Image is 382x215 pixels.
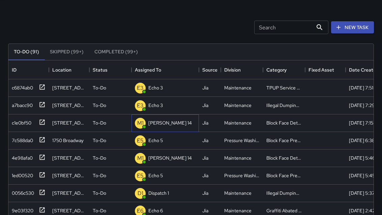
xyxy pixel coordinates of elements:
div: 1750 Broadway [52,137,84,144]
p: To-Do [93,155,106,161]
p: E6 [137,207,144,215]
p: E3 [137,84,144,92]
p: M1 [137,154,144,162]
div: Status [89,60,131,79]
div: ID [8,60,49,79]
div: Jia [202,190,208,196]
div: 0056c530 [9,187,34,196]
div: a7bacc90 [9,99,33,109]
div: 1501 Broadway [52,119,86,126]
button: To-Do (91) [8,44,45,60]
div: 4e98afa0 [9,152,33,161]
div: c6874ab0 [9,82,33,91]
div: Assigned To [135,60,161,79]
p: Echo 6 [148,207,163,214]
div: 7c588da0 [9,134,33,144]
div: Maintenance [224,102,252,109]
p: E5 [137,137,144,145]
p: Dispatch 1 [148,190,169,196]
div: Source [202,60,217,79]
div: Jia [202,172,208,179]
div: 1ed00520 [9,169,33,179]
div: 902 Washington Street [52,155,86,161]
div: Maintenance [224,207,252,214]
div: 1707 Webster Street [52,102,86,109]
button: New Task [331,21,374,34]
div: Jia [202,207,208,214]
div: 1437 Franklin Street [52,172,86,179]
div: Jia [202,119,208,126]
p: [PERSON_NAME] 14 [148,119,192,126]
div: Category [263,60,305,79]
div: Maintenance [224,119,252,126]
p: E5 [137,172,144,180]
p: To-Do [93,190,106,196]
p: Echo 3 [148,84,163,91]
div: 2295 Broadway [52,84,86,91]
div: Source [199,60,221,79]
p: To-Do [93,119,106,126]
div: 1739 Broadway [52,190,86,196]
div: Block Face Pressure Washed [266,137,302,144]
div: Illegal Dumping Removed [266,102,302,109]
div: Jia [202,102,208,109]
div: Status [93,60,108,79]
div: Jia [202,137,208,144]
div: Pressure Washing [224,172,260,179]
p: Echo 3 [148,102,163,109]
div: Block Face Pressure Washed [266,172,302,179]
div: Pressure Washing [224,137,260,144]
p: To-Do [93,102,106,109]
p: D1 [138,189,143,197]
div: Maintenance [224,84,252,91]
div: Location [49,60,89,79]
p: E3 [137,102,144,110]
div: Illegal Dumping Removed [266,190,302,196]
p: [PERSON_NAME] 14 [148,155,192,161]
div: Division [221,60,263,79]
p: Echo 5 [148,172,163,179]
div: Fixed Asset [305,60,346,79]
div: Date Created [349,60,379,79]
div: 1500 Broadway [52,207,86,214]
div: c1e0bf50 [9,117,31,126]
p: To-Do [93,84,106,91]
div: 9e03f320 [9,205,33,214]
div: Jia [202,155,208,161]
button: Skipped (99+) [45,44,89,60]
div: Fixed Asset [308,60,334,79]
p: M1 [137,119,144,127]
div: Category [266,60,287,79]
p: To-Do [93,172,106,179]
div: Assigned To [131,60,199,79]
p: Echo 5 [148,137,163,144]
p: To-Do [93,137,106,144]
div: Graffiti Abated Large [266,207,302,214]
div: Block Face Detailed [266,155,302,161]
div: Location [52,60,71,79]
p: To-Do [93,207,106,214]
div: Block Face Detailed [266,119,302,126]
div: Maintenance [224,190,252,196]
div: ID [12,60,17,79]
div: TPUP Service Requested [266,84,302,91]
button: Completed (99+) [89,44,143,60]
div: Jia [202,84,208,91]
div: Division [224,60,241,79]
div: Maintenance [224,155,252,161]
